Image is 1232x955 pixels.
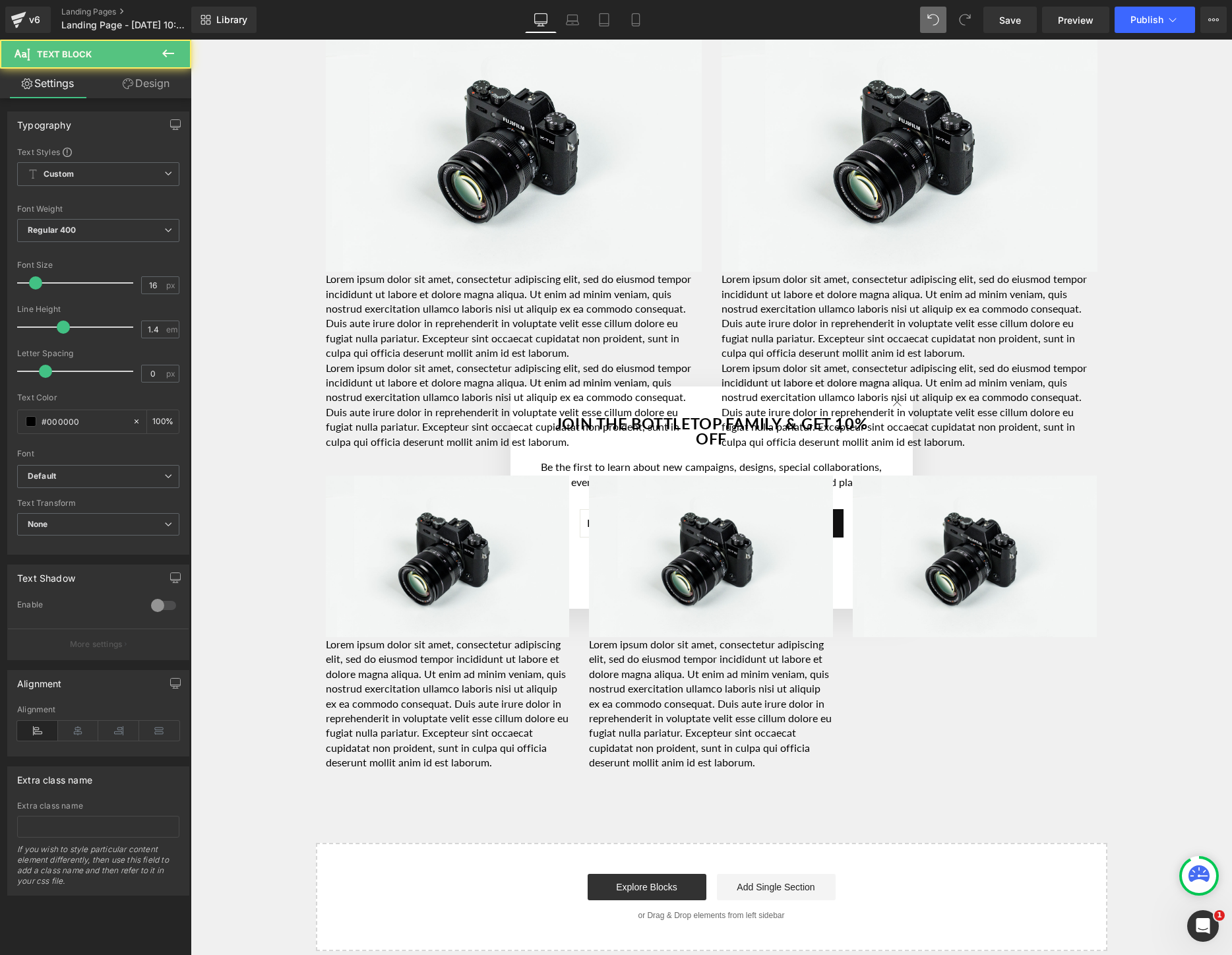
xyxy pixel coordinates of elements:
a: v6 [5,7,51,33]
div: Alignment [17,705,179,714]
a: Preview [1042,7,1109,33]
a: Explore Blocks [397,834,516,861]
a: Add Single Section [526,834,645,861]
div: Font [17,449,179,458]
div: Extra class name [17,801,179,811]
span: Save [999,13,1021,27]
b: None [28,519,48,529]
button: More [1200,7,1227,33]
p: More settings [70,638,123,650]
div: If you wish to style particular content element differently, then use this field to add a class n... [17,844,179,895]
div: Line Height [17,305,179,314]
div: Text Transform [17,499,179,508]
button: Redo [952,7,978,33]
div: Text Shadow [17,565,75,584]
div: Extra class name [17,767,92,786]
div: Typography [17,112,71,131]
span: Library [216,14,247,26]
span: px [166,369,177,378]
div: % [147,410,179,433]
span: Preview [1058,13,1093,27]
a: Landing Pages [61,7,213,17]
p: Lorem ipsum dolor sit amet, consectetur adipiscing elit, sed do eiusmod tempor incididunt ut labo... [531,232,907,321]
span: 1 [1214,910,1225,921]
iframe: Intercom live chat [1187,910,1219,942]
p: Lorem ipsum dolor sit amet, consectetur adipiscing elit, sed do eiusmod tempor incididunt ut labo... [135,598,379,731]
i: Default [28,471,56,482]
a: Desktop [525,7,557,33]
input: Color [42,414,126,429]
span: Publish [1130,15,1163,25]
div: Alignment [17,671,62,689]
p: Lorem ipsum dolor sit amet, consectetur adipiscing elit, sed do eiusmod tempor incididunt ut labo... [135,321,511,410]
span: px [166,281,177,290]
div: Text Color [17,393,179,402]
a: Design [98,69,194,98]
button: Undo [920,7,946,33]
a: Mobile [620,7,652,33]
p: Lorem ipsum dolor sit amet, consectetur adipiscing elit, sed do eiusmod tempor incididunt ut labo... [398,598,642,731]
p: Lorem ipsum dolor sit amet, consectetur adipiscing elit, sed do eiusmod tempor incididunt ut labo... [531,321,907,410]
div: Letter Spacing [17,349,179,358]
button: More settings [8,629,189,660]
button: Publish [1115,7,1195,33]
p: Lorem ipsum dolor sit amet, consectetur adipiscing elit, sed do eiusmod tempor incididunt ut labo... [135,232,511,321]
b: Custom [44,169,74,180]
span: Landing Page - [DATE] 10:22:46 [61,20,188,30]
div: v6 [26,11,43,28]
span: Text Block [37,49,92,59]
span: em [166,325,177,334]
a: New Library [191,7,257,33]
div: Font Weight [17,204,179,214]
a: Tablet [588,7,620,33]
div: Text Styles [17,146,179,157]
p: or Drag & Drop elements from left sidebar [146,871,896,880]
b: Regular 400 [28,225,77,235]
div: Enable [17,600,138,613]
div: Font Size [17,261,179,270]
a: Laptop [557,7,588,33]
